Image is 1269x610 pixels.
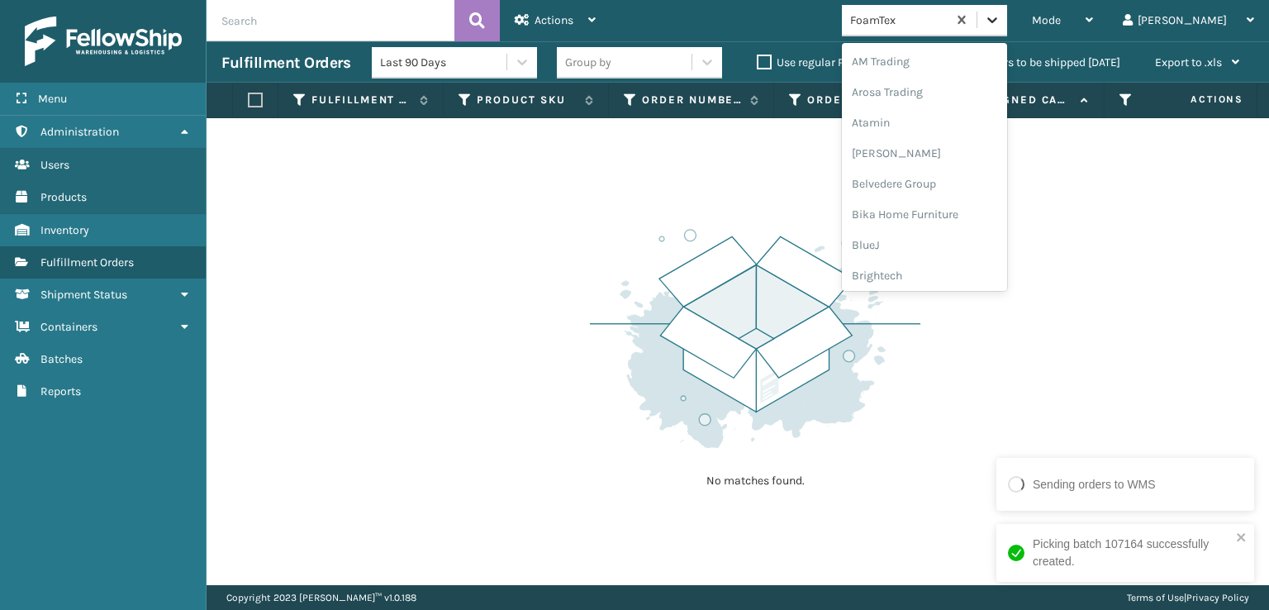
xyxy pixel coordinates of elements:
span: Products [40,190,87,204]
label: Orders to be shipped [DATE] [960,55,1120,69]
span: Inventory [40,223,89,237]
div: Belvedere Group [842,169,1007,199]
div: FoamTex [850,12,948,29]
label: Order Date [807,93,907,107]
button: close [1236,531,1248,546]
label: Use regular Palletizing mode [757,55,925,69]
span: Users [40,158,69,172]
span: Fulfillment Orders [40,255,134,269]
div: AM Trading [842,46,1007,77]
div: Sending orders to WMS [1033,476,1156,493]
span: Administration [40,125,119,139]
span: Reports [40,384,81,398]
span: Shipment Status [40,288,127,302]
div: Brightech [842,260,1007,291]
span: Containers [40,320,97,334]
div: BlueJ [842,230,1007,260]
div: Last 90 Days [380,54,508,71]
label: Order Number [642,93,742,107]
div: Atamin [842,107,1007,138]
div: Bika Home Furniture [842,199,1007,230]
div: [PERSON_NAME] [842,138,1007,169]
label: Assigned Carrier Service [972,93,1072,107]
label: Product SKU [477,93,577,107]
div: Group by [565,54,611,71]
span: Batches [40,352,83,366]
div: Arosa Trading [842,77,1007,107]
img: logo [25,17,182,66]
label: Fulfillment Order Id [311,93,411,107]
h3: Fulfillment Orders [221,53,350,73]
div: Picking batch 107164 successfully created. [1033,536,1231,570]
span: Menu [38,92,67,106]
span: Export to .xls [1155,55,1222,69]
span: Actions [1138,86,1253,113]
p: Copyright 2023 [PERSON_NAME]™ v 1.0.188 [226,585,416,610]
span: Mode [1032,13,1061,27]
span: Actions [535,13,573,27]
